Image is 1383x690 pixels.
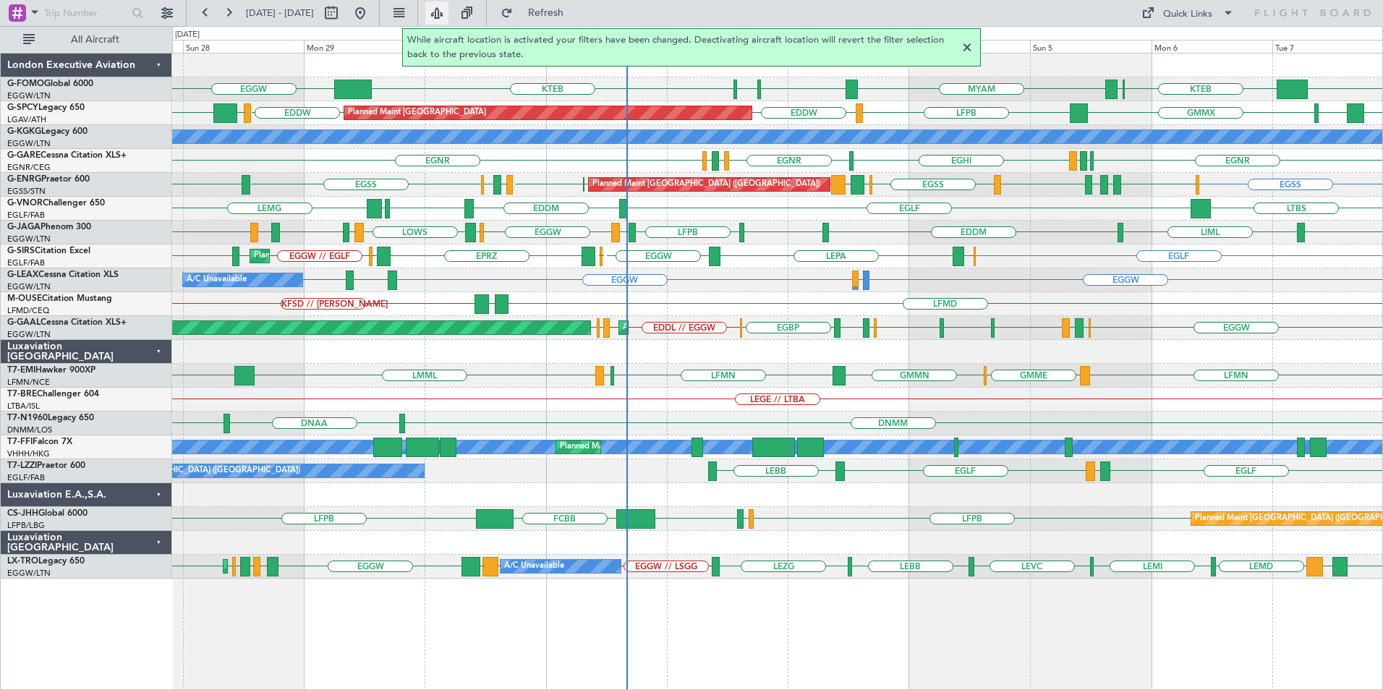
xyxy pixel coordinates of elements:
a: EGLF/FAB [7,257,45,268]
span: [DATE] - [DATE] [246,7,314,20]
a: T7-LZZIPraetor 600 [7,461,85,470]
a: EGLF/FAB [7,210,45,221]
a: LTBA/ISL [7,401,40,412]
a: EGLF/FAB [7,472,45,483]
div: A/C Unavailable [187,269,247,291]
span: T7-FFI [7,438,33,446]
input: Trip Number [44,2,127,24]
span: G-SIRS [7,247,35,255]
a: EGGW/LTN [7,568,51,579]
a: G-LEAXCessna Citation XLS [7,271,119,279]
a: T7-BREChallenger 604 [7,390,99,399]
button: Quick Links [1134,1,1241,25]
a: G-SPCYLegacy 650 [7,103,85,112]
span: G-SPCY [7,103,38,112]
div: Planned Maint [GEOGRAPHIC_DATA] ([GEOGRAPHIC_DATA]) [592,174,820,195]
a: EGGW/LTN [7,90,51,101]
div: Planned Maint [GEOGRAPHIC_DATA] ([GEOGRAPHIC_DATA]) [560,436,788,458]
span: CS-JHH [7,509,38,518]
a: LFPB/LBG [7,520,45,531]
span: T7-EMI [7,366,35,375]
a: G-SIRSCitation Excel [7,247,90,255]
a: M-OUSECitation Mustang [7,294,112,303]
a: T7-EMIHawker 900XP [7,366,95,375]
div: Planned Maint [GEOGRAPHIC_DATA] ([GEOGRAPHIC_DATA]) [227,555,455,577]
div: AOG Maint Dusseldorf [623,317,707,338]
a: EGNR/CEG [7,162,51,173]
span: T7-BRE [7,390,37,399]
button: Refresh [494,1,581,25]
a: G-VNORChallenger 650 [7,199,105,208]
div: Planned Maint [GEOGRAPHIC_DATA] ([GEOGRAPHIC_DATA]) [254,245,482,267]
a: EGGW/LTN [7,329,51,340]
a: LFMD/CEQ [7,305,49,316]
a: EGGW/LTN [7,281,51,292]
span: G-GARE [7,151,41,160]
a: G-ENRGPraetor 600 [7,175,90,184]
a: G-GAALCessna Citation XLS+ [7,318,127,327]
a: G-FOMOGlobal 6000 [7,80,93,88]
div: Quick Links [1163,7,1212,22]
span: LX-TRO [7,557,38,566]
a: LX-TROLegacy 650 [7,557,85,566]
a: T7-N1960Legacy 650 [7,414,94,422]
a: CS-JHHGlobal 6000 [7,509,88,518]
div: A/C Unavailable [GEOGRAPHIC_DATA] ([GEOGRAPHIC_DATA]) [65,460,300,482]
a: LFMN/NCE [7,377,50,388]
span: T7-LZZI [7,461,37,470]
a: DNMM/LOS [7,425,52,435]
span: G-JAGA [7,223,41,231]
a: T7-FFIFalcon 7X [7,438,72,446]
span: G-GAAL [7,318,41,327]
span: G-FOMO [7,80,44,88]
a: G-JAGAPhenom 300 [7,223,91,231]
a: EGGW/LTN [7,234,51,244]
a: VHHH/HKG [7,448,50,459]
span: G-KGKG [7,127,41,136]
span: G-LEAX [7,271,38,279]
span: G-ENRG [7,175,41,184]
span: Refresh [516,8,576,18]
a: LGAV/ATH [7,114,46,125]
a: G-KGKGLegacy 600 [7,127,88,136]
span: M-OUSE [7,294,42,303]
div: A/C Unavailable [504,555,564,577]
a: EGGW/LTN [7,138,51,149]
div: Planned Maint [GEOGRAPHIC_DATA] [348,102,486,124]
a: G-GARECessna Citation XLS+ [7,151,127,160]
span: G-VNOR [7,199,43,208]
a: EGSS/STN [7,186,46,197]
span: While aircraft location is activated your filters have been changed. Deactivating aircraft locati... [407,33,958,61]
span: T7-N1960 [7,414,48,422]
